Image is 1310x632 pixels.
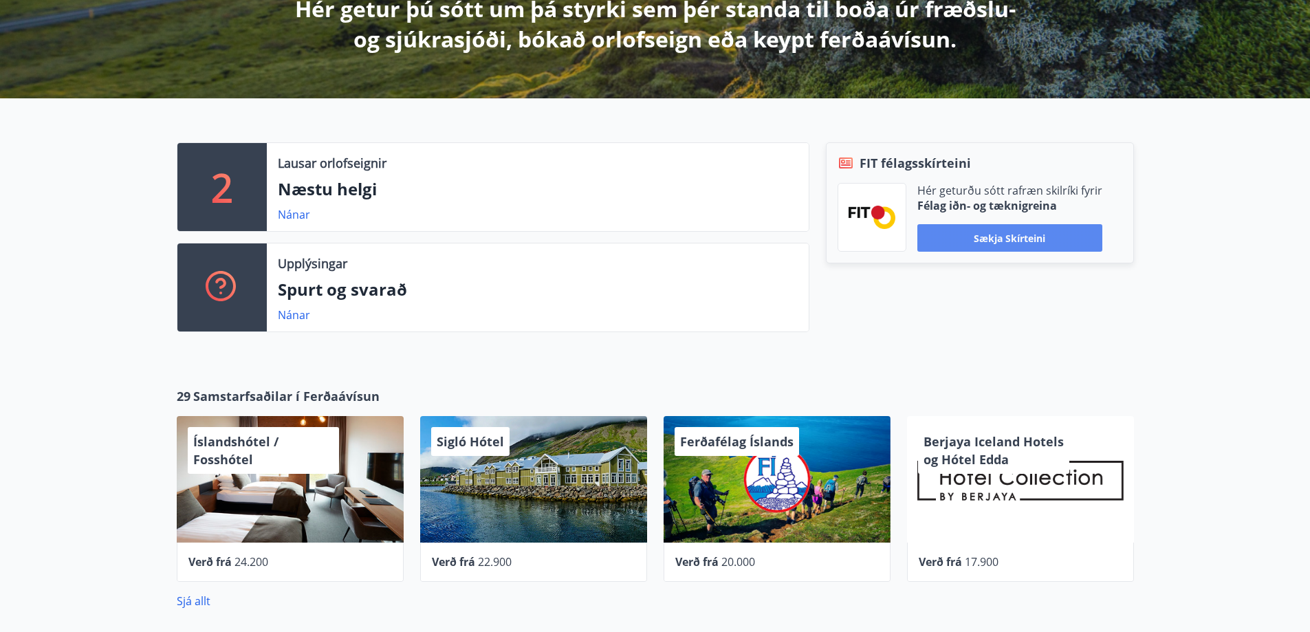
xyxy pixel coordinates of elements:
button: Sækja skírteini [917,224,1102,252]
img: FPQVkF9lTnNbbaRSFyT17YYeljoOGk5m51IhT0bO.png [849,206,895,228]
span: Verð frá [919,554,962,569]
span: 24.200 [234,554,268,569]
p: Hér geturðu sótt rafræn skilríki fyrir [917,183,1102,198]
span: Sigló Hótel [437,433,504,450]
span: 17.900 [965,554,998,569]
span: Verð frá [675,554,719,569]
p: Lausar orlofseignir [278,154,386,172]
p: Upplýsingar [278,254,347,272]
a: Sjá allt [177,593,210,609]
span: Berjaya Iceland Hotels og Hótel Edda [924,433,1064,468]
span: 20.000 [721,554,755,569]
p: Spurt og svarað [278,278,798,301]
span: Verð frá [432,554,475,569]
span: Verð frá [188,554,232,569]
span: FIT félagsskírteini [860,154,971,172]
a: Nánar [278,307,310,323]
span: 22.900 [478,554,512,569]
span: Ferðafélag Íslands [680,433,794,450]
p: Næstu helgi [278,177,798,201]
span: Íslandshótel / Fosshótel [193,433,279,468]
a: Nánar [278,207,310,222]
span: Samstarfsaðilar í Ferðaávísun [193,387,380,405]
p: 2 [211,161,233,213]
p: Félag iðn- og tæknigreina [917,198,1102,213]
span: 29 [177,387,190,405]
